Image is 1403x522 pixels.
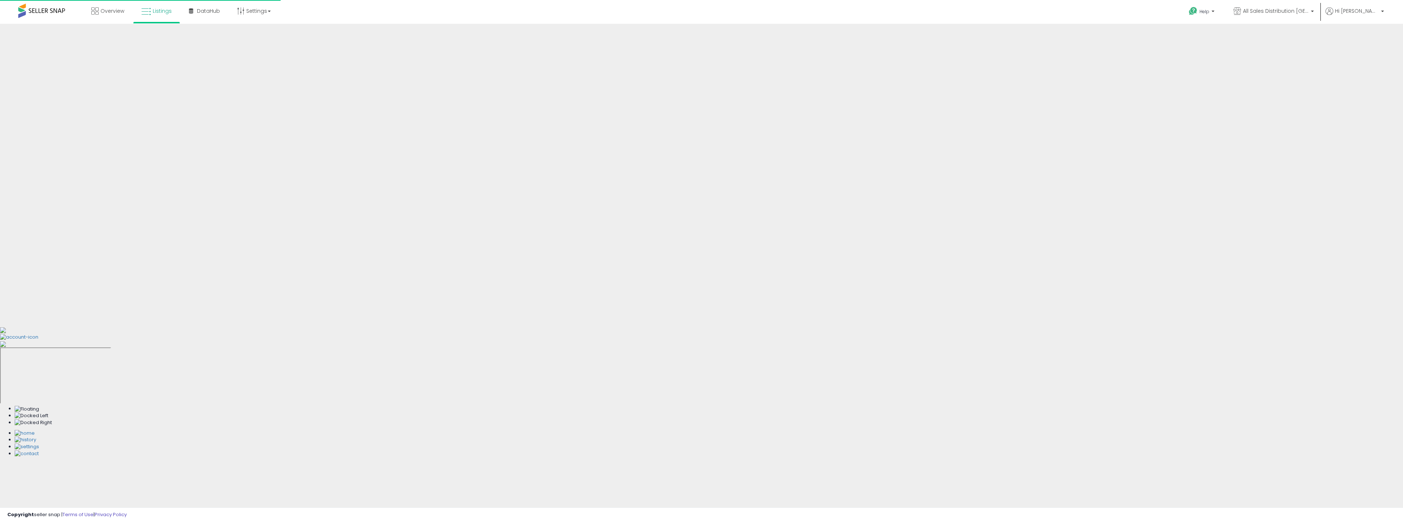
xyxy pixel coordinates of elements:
img: Floating [15,406,39,413]
span: All Sales Distribution [GEOGRAPHIC_DATA] [1243,7,1309,15]
span: Listings [153,7,172,15]
img: Docked Right [15,419,52,426]
a: Help [1183,1,1222,24]
span: Overview [100,7,124,15]
img: Docked Left [15,412,48,419]
i: Get Help [1189,7,1198,16]
img: History [15,437,36,443]
img: Settings [15,443,39,450]
img: Home [15,430,35,437]
img: Contact [15,450,39,457]
span: Help [1199,8,1209,15]
span: DataHub [197,7,220,15]
a: Hi [PERSON_NAME] [1326,7,1384,24]
span: Hi [PERSON_NAME] [1335,7,1379,15]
